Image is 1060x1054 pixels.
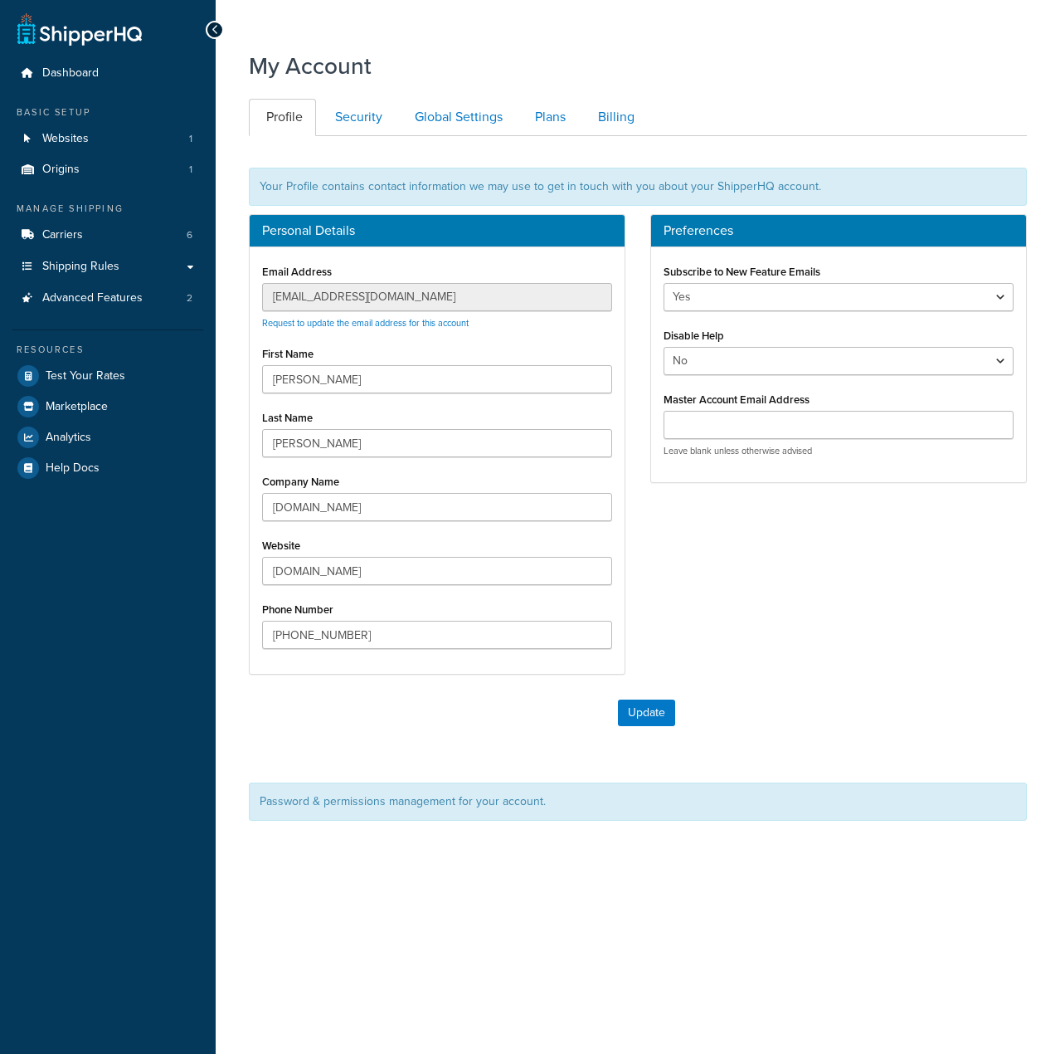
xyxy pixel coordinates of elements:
[189,132,192,146] span: 1
[664,445,1014,457] p: Leave blank unless otherwise advised
[189,163,192,177] span: 1
[42,163,80,177] span: Origins
[262,539,300,552] label: Website
[664,223,1014,238] h3: Preferences
[42,260,119,274] span: Shipping Rules
[17,12,142,46] a: ShipperHQ Home
[12,202,203,216] div: Manage Shipping
[12,453,203,483] a: Help Docs
[262,266,332,278] label: Email Address
[12,251,203,282] a: Shipping Rules
[618,700,675,726] button: Update
[12,154,203,185] a: Origins 1
[318,99,396,136] a: Security
[581,99,648,136] a: Billing
[42,132,89,146] span: Websites
[664,266,820,278] label: Subscribe to New Feature Emails
[46,369,125,383] span: Test Your Rates
[249,168,1027,206] div: Your Profile contains contact information we may use to get in touch with you about your ShipperH...
[12,220,203,251] a: Carriers 6
[12,124,203,154] a: Websites 1
[12,220,203,251] li: Carriers
[249,783,1027,821] div: Password & permissions management for your account.
[42,228,83,242] span: Carriers
[262,316,469,329] a: Request to update the email address for this account
[262,348,314,360] label: First Name
[249,99,316,136] a: Profile
[46,400,108,414] span: Marketplace
[12,283,203,314] a: Advanced Features 2
[12,124,203,154] li: Websites
[12,105,203,120] div: Basic Setup
[262,603,333,616] label: Phone Number
[42,291,143,305] span: Advanced Features
[42,66,99,81] span: Dashboard
[249,50,372,82] h1: My Account
[46,461,100,476] span: Help Docs
[397,99,516,136] a: Global Settings
[187,291,192,305] span: 2
[262,412,313,424] label: Last Name
[262,223,612,238] h3: Personal Details
[12,392,203,422] a: Marketplace
[262,476,339,488] label: Company Name
[12,343,203,357] div: Resources
[12,422,203,452] a: Analytics
[12,283,203,314] li: Advanced Features
[664,329,724,342] label: Disable Help
[12,154,203,185] li: Origins
[518,99,579,136] a: Plans
[12,361,203,391] a: Test Your Rates
[12,58,203,89] a: Dashboard
[46,431,91,445] span: Analytics
[187,228,192,242] span: 6
[664,393,810,406] label: Master Account Email Address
